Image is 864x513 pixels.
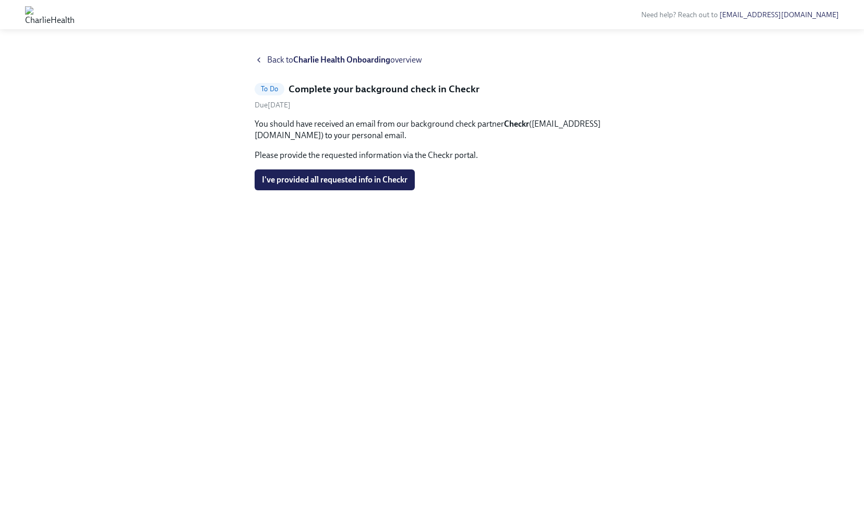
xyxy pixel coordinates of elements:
h5: Complete your background check in Checkr [289,82,479,96]
p: Please provide the requested information via the Checkr portal. [255,150,609,161]
strong: Checkr [504,119,529,129]
span: Back to overview [267,54,422,66]
span: I've provided all requested info in Checkr [262,175,407,185]
img: CharlieHealth [25,6,75,23]
span: Friday, August 8th 2025, 9:00 am [255,101,291,109]
a: [EMAIL_ADDRESS][DOMAIN_NAME] [719,10,839,19]
button: I've provided all requested info in Checkr [255,169,415,190]
p: You should have received an email from our background check partner ([EMAIL_ADDRESS][DOMAIN_NAME]... [255,118,609,141]
a: Back toCharlie Health Onboardingoverview [255,54,609,66]
span: Need help? Reach out to [641,10,839,19]
strong: Charlie Health Onboarding [293,55,390,65]
span: To Do [255,85,284,93]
